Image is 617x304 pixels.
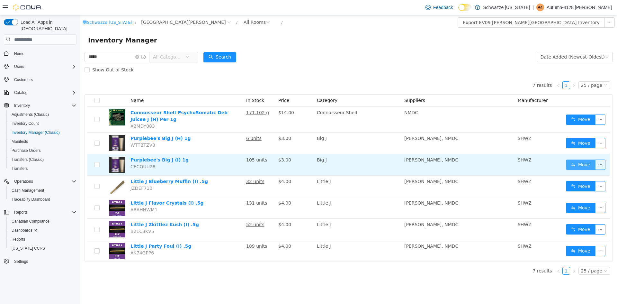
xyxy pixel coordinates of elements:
[29,228,45,244] img: Little J Party Foul (I) .5g hero shot
[55,5,56,10] span: /
[12,102,76,109] span: Inventory
[50,235,74,240] span: AK74GPP6
[486,144,515,155] button: icon: swapMove
[9,156,46,163] a: Transfers (Classic)
[524,2,534,13] button: icon: ellipsis
[166,83,184,88] span: In Stock
[515,123,525,133] button: icon: ellipsis
[482,252,489,259] a: 1
[237,83,257,88] span: Category
[12,50,27,58] a: Home
[483,4,530,11] p: Schwazze [US_STATE]
[486,209,515,219] button: icon: swapMove
[476,254,480,258] i: icon: left
[9,120,41,127] a: Inventory Count
[482,67,489,74] a: 1
[9,235,28,243] a: Reports
[9,187,76,194] span: Cash Management
[73,39,102,45] span: All Categories
[6,244,79,253] button: [US_STATE] CCRS
[13,4,42,11] img: Cova
[12,130,60,135] span: Inventory Manager (Classic)
[492,69,496,72] i: icon: right
[452,252,471,260] li: 7 results
[12,237,25,242] span: Reports
[532,4,534,11] p: |
[486,123,515,133] button: icon: swapMove
[474,66,482,74] li: Previous Page
[6,195,79,204] button: Traceabilty Dashboard
[1,101,79,110] button: Inventory
[9,52,56,57] span: Show Out of Stock
[515,166,525,176] button: icon: ellipsis
[163,2,185,12] div: All Rooms
[437,164,451,169] span: SHWZ
[12,197,50,202] span: Traceabilty Dashboard
[6,137,79,146] button: Manifests
[12,63,76,70] span: Users
[523,254,527,258] i: icon: down
[515,231,525,241] button: icon: ellipsis
[458,4,472,11] input: Dark Mode
[482,252,490,260] li: 1
[12,208,30,216] button: Reports
[12,121,39,126] span: Inventory Count
[50,164,128,169] a: Little J Blueberry Muffin (I) .5g
[12,63,27,70] button: Users
[198,83,209,88] span: Price
[6,164,79,173] button: Transfers
[12,228,37,233] span: Dashboards
[14,179,33,184] span: Operations
[55,40,59,44] i: icon: close-circle
[423,1,455,14] a: Feedback
[515,144,525,155] button: icon: ellipsis
[6,217,79,226] button: Canadian Compliance
[1,208,79,217] button: Reports
[9,226,76,234] span: Dashboards
[234,182,321,204] td: Little J
[50,108,75,114] span: X2MDY083
[50,185,123,190] a: Little J Flavor Crystals (I) .5g
[50,95,147,107] a: Connoisseur Shelf PsychoSomatic Deli Juicee J (H) Per 1g
[50,228,111,234] a: Little J Party Foul (I) .5g
[12,49,76,57] span: Home
[166,185,187,190] u: 131 units
[50,207,119,212] a: Little J Zkittlez Kush (I) .5g
[12,178,36,185] button: Operations
[14,210,28,215] span: Reports
[433,4,453,11] span: Feedback
[12,102,32,109] button: Inventory
[324,95,338,100] span: NMDC
[486,188,515,198] button: icon: swapMove
[515,188,525,198] button: icon: ellipsis
[12,246,45,251] span: [US_STATE] CCRS
[50,214,74,219] span: B21C3KV5
[198,207,211,212] span: $4.00
[515,99,525,110] button: icon: ellipsis
[523,68,527,73] i: icon: down
[50,149,75,154] span: CECQUU28
[482,66,490,74] li: 1
[29,120,45,136] img: Purplebee's Big J (H) 1g hero shot
[50,192,77,197] span: ARAHHWM1
[9,147,43,154] a: Purchase Orders
[9,187,47,194] a: Cash Management
[9,156,76,163] span: Transfers (Classic)
[486,99,515,110] button: icon: swapMove
[1,49,79,58] button: Home
[324,228,378,234] span: [PERSON_NAME], NMDC
[9,217,76,225] span: Canadian Compliance
[6,235,79,244] button: Reports
[9,111,76,118] span: Adjustments (Classic)
[12,76,35,84] a: Customers
[29,94,45,110] img: Connoisseur Shelf PsychoSomatic Deli Juicee J (H) Per 1g hero shot
[437,121,451,126] span: SHWZ
[198,164,211,169] span: $4.00
[324,164,378,169] span: [PERSON_NAME], NMDC
[9,196,53,203] a: Traceabilty Dashboard
[6,186,79,195] button: Cash Management
[6,155,79,164] button: Transfers (Classic)
[437,228,451,234] span: SHWZ
[1,62,79,71] button: Users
